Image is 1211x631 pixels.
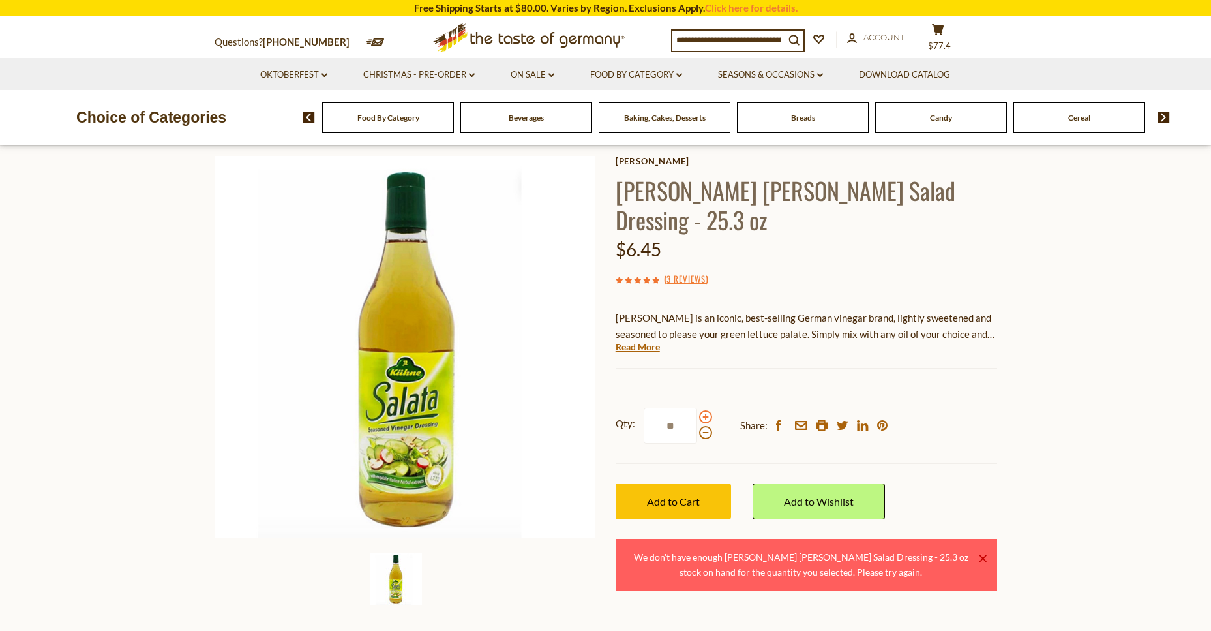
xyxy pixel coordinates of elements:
[664,272,708,285] span: ( )
[616,176,997,234] h1: [PERSON_NAME] [PERSON_NAME] Salad Dressing - 25.3 oz
[718,68,823,82] a: Seasons & Occasions
[370,553,422,605] img: Kuehne Salata Salad Dressing
[616,156,997,166] a: [PERSON_NAME]
[1068,113,1090,123] a: Cereal
[260,68,327,82] a: Oktoberfest
[930,113,952,123] a: Candy
[590,68,682,82] a: Food By Category
[847,31,905,45] a: Account
[616,238,661,260] span: $6.45
[666,272,706,286] a: 3 Reviews
[624,113,706,123] a: Baking, Cakes, Desserts
[644,408,697,444] input: Qty:
[928,40,951,51] span: $77.4
[626,549,976,580] div: We don't have enough [PERSON_NAME] [PERSON_NAME] Salad Dressing - 25.3 oz stock on hand for the q...
[753,484,885,519] a: Add to Wishlist
[919,23,958,56] button: $77.4
[616,310,997,343] p: [PERSON_NAME] is an iconic, best-selling German vinegar brand, lightly sweetened and seasoned to ...
[357,113,419,123] a: Food By Category
[511,68,554,82] a: On Sale
[263,36,350,48] a: [PHONE_NUMBER]
[509,113,544,123] a: Beverages
[705,2,798,14] a: Click here for details.
[740,418,768,434] span: Share:
[215,156,596,538] img: Kuehne Salata Salad Dressing
[303,112,315,123] img: previous arrow
[1158,112,1170,123] img: next arrow
[647,495,700,508] span: Add to Cart
[863,32,905,42] span: Account
[616,484,731,519] button: Add to Cart
[215,34,359,51] p: Questions?
[363,68,475,82] a: Christmas - PRE-ORDER
[979,555,987,562] a: ×
[616,341,660,354] a: Read More
[616,416,635,432] strong: Qty:
[791,113,815,123] a: Breads
[859,68,950,82] a: Download Catalog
